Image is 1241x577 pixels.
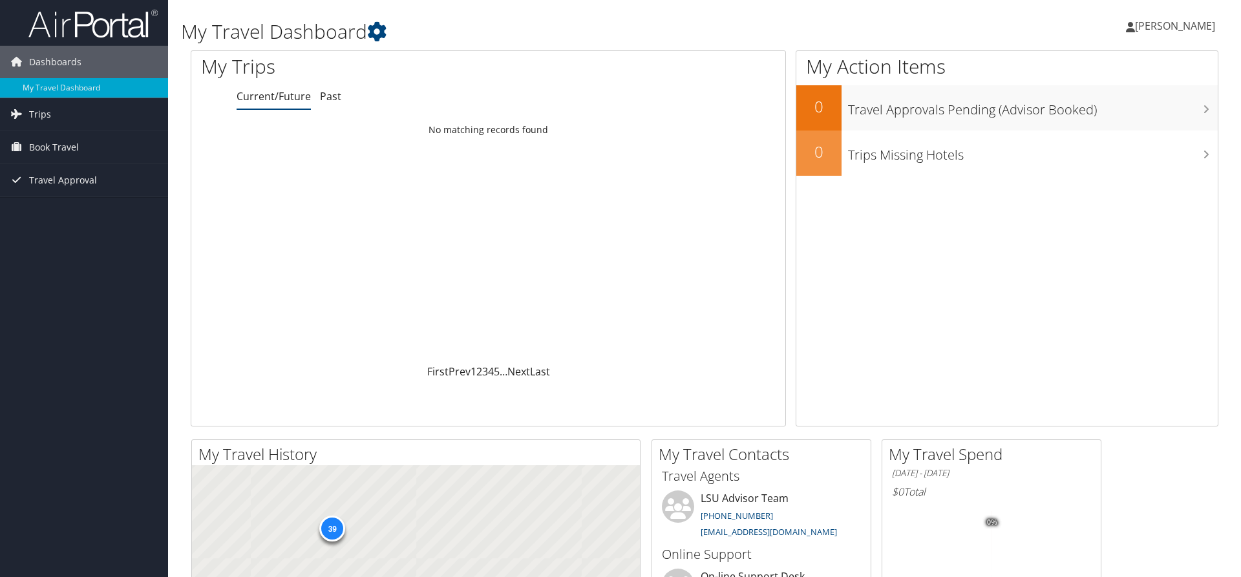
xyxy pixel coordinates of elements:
[29,131,79,163] span: Book Travel
[28,8,158,39] img: airportal-logo.png
[320,89,341,103] a: Past
[889,443,1101,465] h2: My Travel Spend
[191,118,785,142] td: No matching records found
[29,98,51,131] span: Trips
[987,518,997,526] tspan: 0%
[494,364,500,379] a: 5
[530,364,550,379] a: Last
[1135,19,1215,33] span: [PERSON_NAME]
[500,364,507,379] span: …
[198,443,640,465] h2: My Travel History
[1126,6,1228,45] a: [PERSON_NAME]
[507,364,530,379] a: Next
[449,364,471,379] a: Prev
[29,164,97,196] span: Travel Approval
[796,131,1218,176] a: 0Trips Missing Hotels
[237,89,311,103] a: Current/Future
[201,53,528,80] h1: My Trips
[471,364,476,379] a: 1
[892,485,904,499] span: $0
[488,364,494,379] a: 4
[701,526,837,538] a: [EMAIL_ADDRESS][DOMAIN_NAME]
[655,490,867,543] li: LSU Advisor Team
[427,364,449,379] a: First
[319,516,345,541] div: 39
[476,364,482,379] a: 2
[796,96,842,118] h2: 0
[848,94,1218,119] h3: Travel Approvals Pending (Advisor Booked)
[662,545,861,563] h3: Online Support
[659,443,871,465] h2: My Travel Contacts
[796,53,1218,80] h1: My Action Items
[892,485,1091,499] h6: Total
[701,510,773,521] a: [PHONE_NUMBER]
[29,46,81,78] span: Dashboards
[662,467,861,485] h3: Travel Agents
[892,467,1091,479] h6: [DATE] - [DATE]
[796,85,1218,131] a: 0Travel Approvals Pending (Advisor Booked)
[796,141,842,163] h2: 0
[848,140,1218,164] h3: Trips Missing Hotels
[181,18,879,45] h1: My Travel Dashboard
[482,364,488,379] a: 3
